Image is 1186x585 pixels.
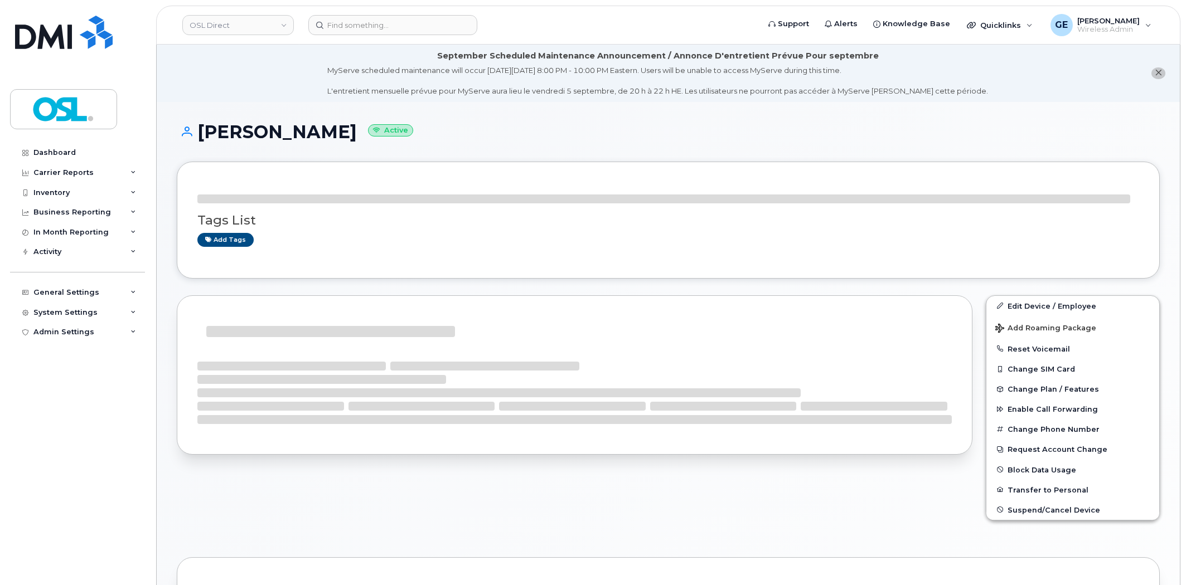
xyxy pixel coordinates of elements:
button: Add Roaming Package [986,316,1159,339]
a: Add tags [197,233,254,247]
button: Transfer to Personal [986,480,1159,500]
button: Block Data Usage [986,460,1159,480]
div: MyServe scheduled maintenance will occur [DATE][DATE] 8:00 PM - 10:00 PM Eastern. Users will be u... [327,65,988,96]
button: Change Plan / Features [986,379,1159,399]
span: Change Plan / Features [1008,385,1099,393]
small: Active [368,124,413,137]
a: Edit Device / Employee [986,296,1159,316]
button: close notification [1151,67,1165,79]
div: September Scheduled Maintenance Announcement / Annonce D'entretient Prévue Pour septembre [437,50,879,62]
button: Change Phone Number [986,419,1159,439]
button: Reset Voicemail [986,339,1159,359]
button: Suspend/Cancel Device [986,500,1159,520]
h3: Tags List [197,213,1139,227]
button: Request Account Change [986,439,1159,459]
h1: [PERSON_NAME] [177,122,1160,142]
button: Change SIM Card [986,359,1159,379]
button: Enable Call Forwarding [986,399,1159,419]
span: Add Roaming Package [995,324,1096,334]
span: Enable Call Forwarding [1008,405,1098,413]
span: Suspend/Cancel Device [1008,505,1100,514]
